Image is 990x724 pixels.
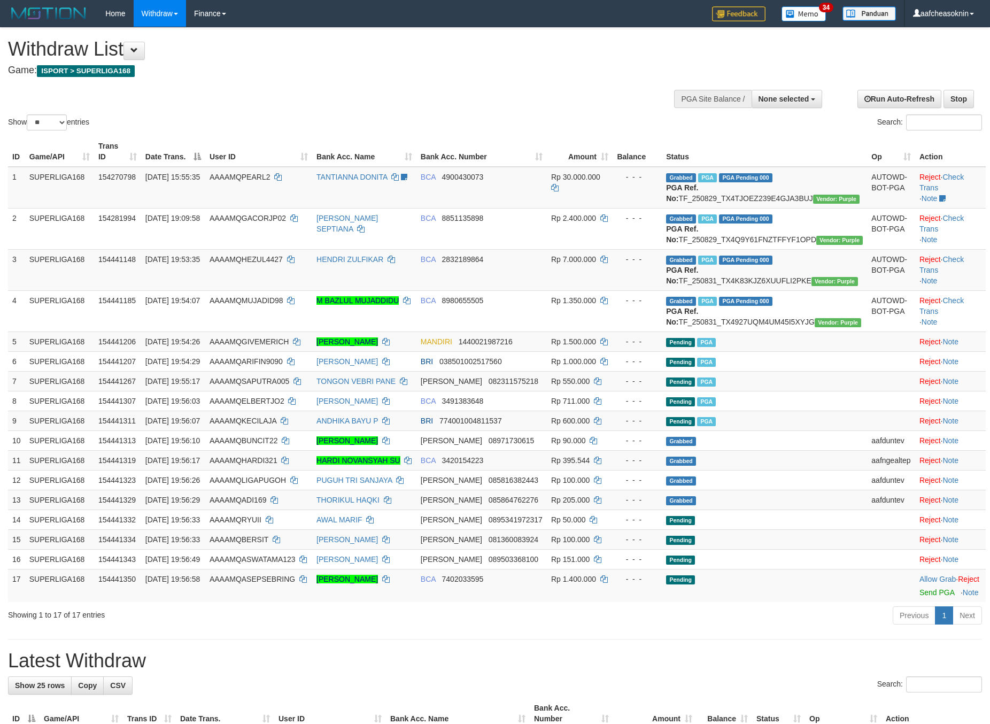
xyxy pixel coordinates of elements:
a: Reject [919,496,941,504]
a: Show 25 rows [8,676,72,695]
span: 34 [819,3,833,12]
span: 154441329 [98,496,136,504]
span: Pending [666,417,695,426]
span: Rp 100.000 [551,476,590,484]
span: [DATE] 19:53:35 [145,255,200,264]
td: · [915,371,986,391]
td: 5 [8,332,25,351]
td: 15 [8,529,25,549]
a: ANDHIKA BAYU P [316,417,378,425]
a: Allow Grab [919,575,956,583]
a: PUGUH TRI SANJAYA [316,476,392,484]
span: PGA Pending [719,256,772,265]
td: 10 [8,430,25,450]
td: 2 [8,208,25,249]
td: aafngealtep [867,450,915,470]
label: Search: [877,114,982,130]
span: BCA [421,456,436,465]
span: [DATE] 19:56:33 [145,515,200,524]
span: Marked by aafsengchandara [697,358,716,367]
span: AAAAMQGIVEMERICH [210,337,289,346]
span: [DATE] 19:09:58 [145,214,200,222]
span: Rp 7.000.000 [551,255,596,264]
span: Marked by aafsoycanthlai [697,397,716,406]
b: PGA Ref. No: [666,307,698,326]
span: Pending [666,358,695,367]
td: · [915,351,986,371]
span: Grabbed [666,173,696,182]
a: Reject [919,397,941,405]
span: AAAAMQHARDI321 [210,456,277,465]
a: Note [963,588,979,597]
span: Grabbed [666,256,696,265]
span: [PERSON_NAME] [421,377,482,386]
span: Vendor URL: https://trx4.1velocity.biz [811,277,858,286]
a: Reject [919,515,941,524]
div: PGA Site Balance / [674,90,751,108]
span: 154441313 [98,436,136,445]
h1: Withdraw List [8,38,649,60]
span: Copy 8851135898 to clipboard [442,214,484,222]
span: Vendor URL: https://trx4.1velocity.biz [815,318,861,327]
a: THORIKUL HAQKI [316,496,380,504]
a: Note [942,397,958,405]
a: Reject [919,535,941,544]
span: BCA [421,173,436,181]
span: Copy 4900430073 to clipboard [442,173,484,181]
td: 1 [8,167,25,209]
th: Bank Acc. Name: activate to sort column ascending [312,136,416,167]
a: Note [922,194,938,203]
span: Rp 1.500.000 [551,337,596,346]
td: · [915,391,986,411]
a: Reject [919,417,941,425]
span: Copy 0895341972317 to clipboard [489,515,543,524]
th: Date Trans.: activate to sort column descending [141,136,205,167]
span: Rp 1.000.000 [551,357,596,366]
span: 154441148 [98,255,136,264]
b: PGA Ref. No: [666,183,698,203]
span: Rp 90.000 [551,436,586,445]
td: 9 [8,411,25,430]
span: Copy [78,681,97,690]
span: BCA [421,397,436,405]
span: Copy 1440021987216 to clipboard [459,337,513,346]
span: Copy 8980655505 to clipboard [442,296,484,305]
td: TF_250829_TX4TJOEZ239E4GJA3BUJ [662,167,867,209]
span: AAAAMQELBERTJO2 [210,397,284,405]
td: SUPERLIGA168 [25,167,94,209]
span: 154441319 [98,456,136,465]
a: Check Trans [919,296,964,315]
input: Search: [906,114,982,130]
span: 154441206 [98,337,136,346]
td: SUPERLIGA168 [25,290,94,332]
span: [DATE] 19:56:03 [145,397,200,405]
td: SUPERLIGA168 [25,332,94,351]
span: Grabbed [666,457,696,466]
span: 154281994 [98,214,136,222]
span: BRI [421,417,433,425]
span: None selected [759,95,809,103]
span: Vendor URL: https://trx4.1velocity.biz [813,195,860,204]
a: Note [942,515,958,524]
div: - - - [617,514,658,525]
td: SUPERLIGA168 [25,391,94,411]
a: [PERSON_NAME] [316,555,378,564]
span: [DATE] 19:56:10 [145,436,200,445]
a: M BAZLUL MUJADDIDU [316,296,399,305]
span: 154441311 [98,417,136,425]
span: [DATE] 19:54:07 [145,296,200,305]
span: BCA [421,296,436,305]
td: · · [915,208,986,249]
a: Reject [919,456,941,465]
span: Rp 30.000.000 [551,173,600,181]
span: Copy 3491383648 to clipboard [442,397,484,405]
span: Rp 2.400.000 [551,214,596,222]
a: [PERSON_NAME] [316,357,378,366]
td: 14 [8,510,25,529]
span: ISPORT > SUPERLIGA168 [37,65,135,77]
span: Rp 1.350.000 [551,296,596,305]
input: Search: [906,676,982,692]
div: - - - [617,415,658,426]
a: Reject [919,214,941,222]
a: [PERSON_NAME] [316,436,378,445]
